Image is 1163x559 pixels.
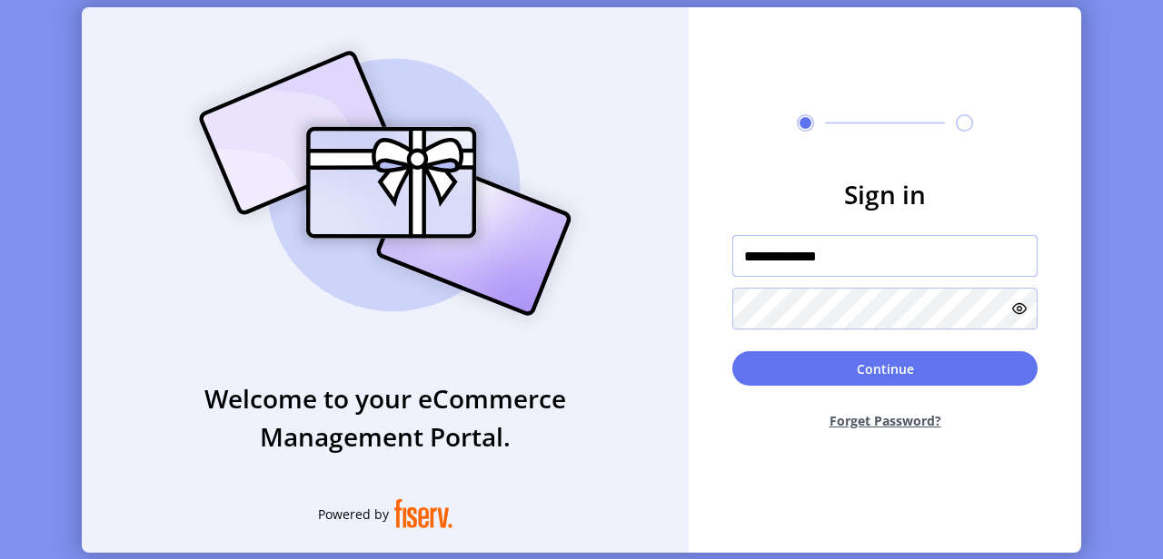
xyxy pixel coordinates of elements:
img: card_Illustration.svg [172,31,599,336]
button: Forget Password? [732,397,1038,445]
span: Powered by [318,505,389,524]
button: Continue [732,351,1038,386]
h3: Welcome to your eCommerce Management Portal. [82,379,689,456]
h3: Sign in [732,175,1038,213]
